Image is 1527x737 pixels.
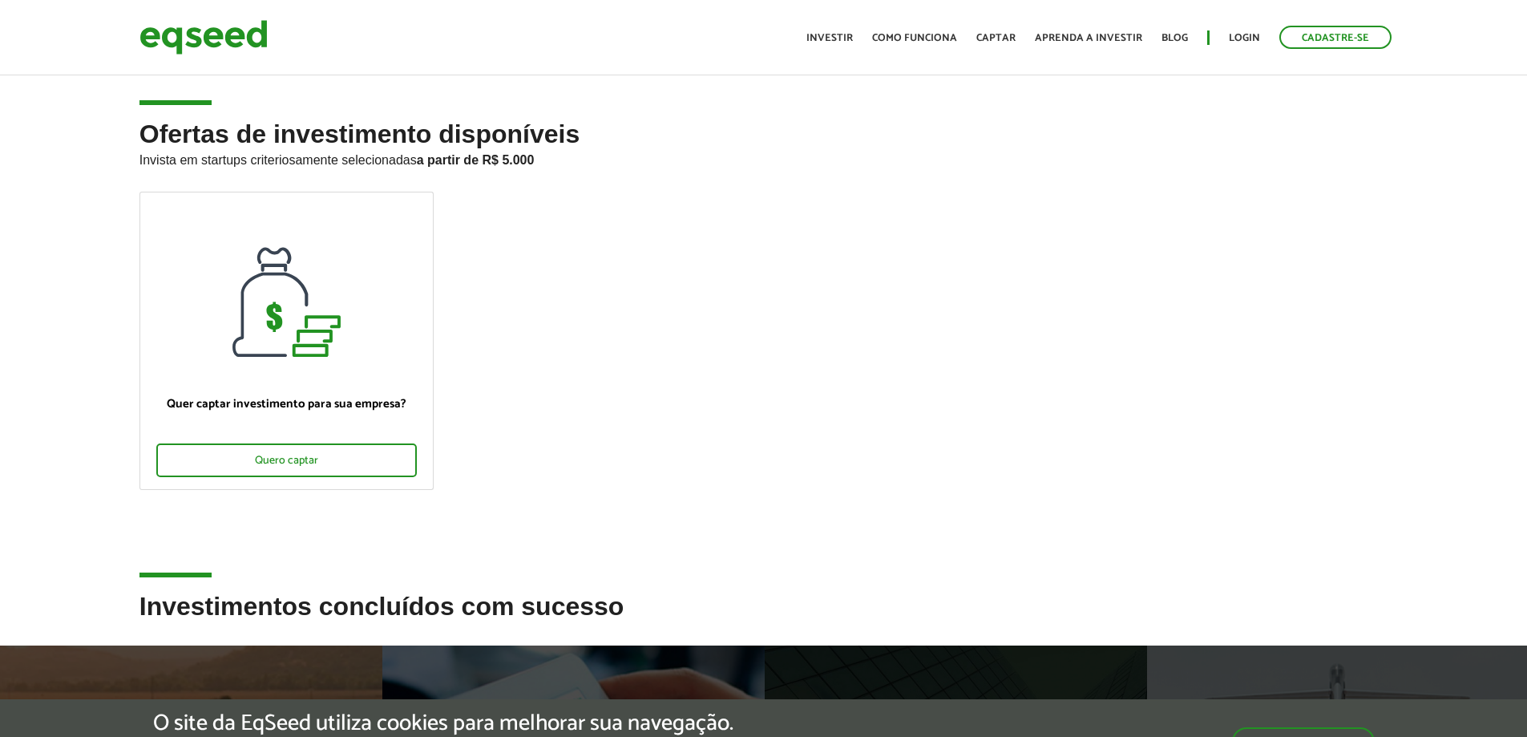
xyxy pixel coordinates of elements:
[156,397,417,411] p: Quer captar investimento para sua empresa?
[1035,33,1142,43] a: Aprenda a investir
[139,120,1388,192] h2: Ofertas de investimento disponíveis
[1279,26,1392,49] a: Cadastre-se
[139,16,268,59] img: EqSeed
[139,192,434,490] a: Quer captar investimento para sua empresa? Quero captar
[1229,33,1260,43] a: Login
[976,33,1016,43] a: Captar
[806,33,853,43] a: Investir
[417,153,535,167] strong: a partir de R$ 5.000
[153,711,733,736] h5: O site da EqSeed utiliza cookies para melhorar sua navegação.
[872,33,957,43] a: Como funciona
[139,593,1388,645] h2: Investimentos concluídos com sucesso
[1161,33,1188,43] a: Blog
[156,443,417,477] div: Quero captar
[139,148,1388,168] p: Invista em startups criteriosamente selecionadas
